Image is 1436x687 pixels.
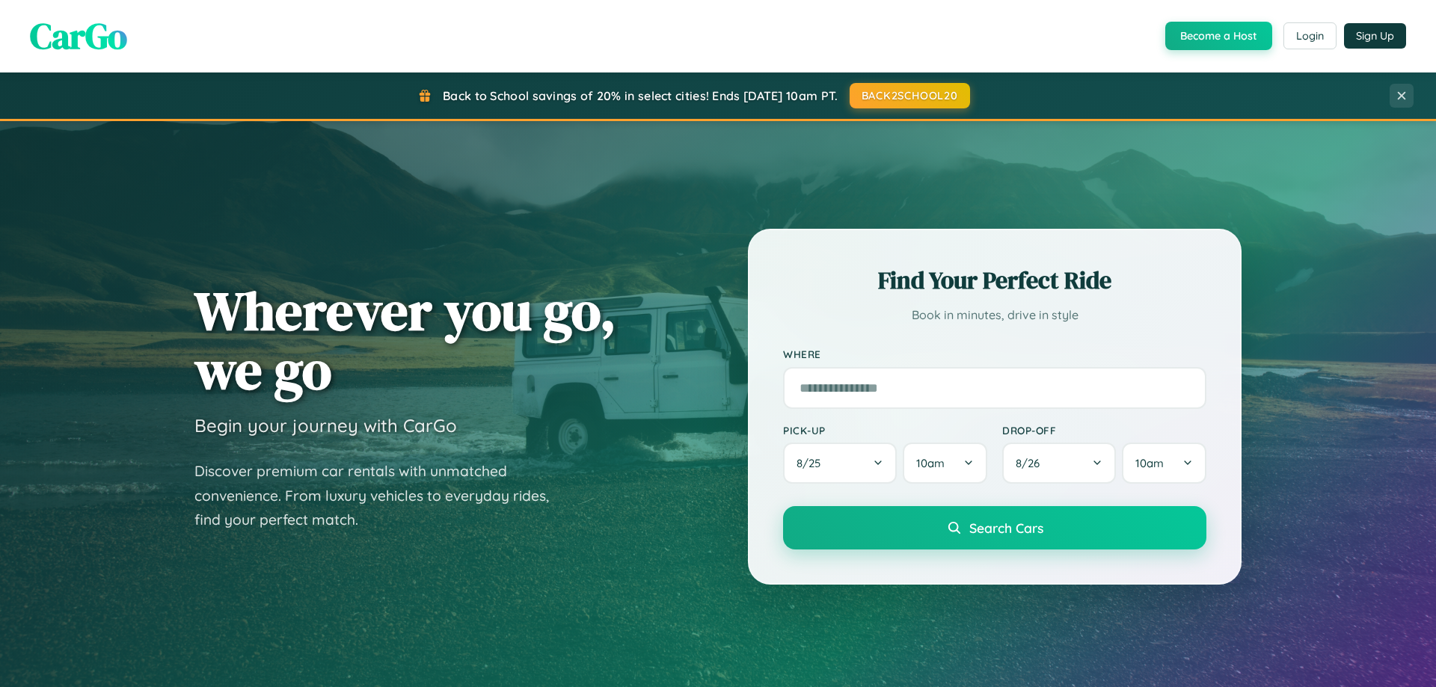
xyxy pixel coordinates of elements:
label: Where [783,348,1206,361]
label: Drop-off [1002,424,1206,437]
h2: Find Your Perfect Ride [783,264,1206,297]
span: Search Cars [969,520,1043,536]
label: Pick-up [783,424,987,437]
span: 8 / 25 [797,456,828,470]
button: Become a Host [1165,22,1272,50]
button: 10am [1122,443,1206,484]
button: Login [1283,22,1337,49]
span: Back to School savings of 20% in select cities! Ends [DATE] 10am PT. [443,88,838,103]
button: Sign Up [1344,23,1406,49]
h1: Wherever you go, we go [194,281,616,399]
span: 10am [1135,456,1164,470]
h3: Begin your journey with CarGo [194,414,457,437]
button: 8/25 [783,443,897,484]
button: Search Cars [783,506,1206,549]
p: Discover premium car rentals with unmatched convenience. From luxury vehicles to everyday rides, ... [194,459,568,532]
span: CarGo [30,11,127,61]
span: 10am [916,456,945,470]
button: 8/26 [1002,443,1116,484]
span: 8 / 26 [1016,456,1047,470]
button: 10am [903,443,987,484]
button: BACK2SCHOOL20 [850,83,970,108]
p: Book in minutes, drive in style [783,304,1206,326]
